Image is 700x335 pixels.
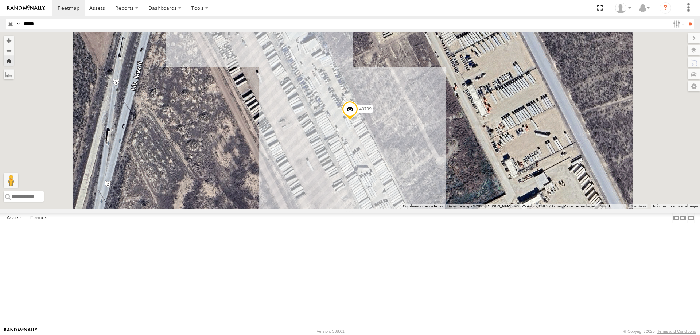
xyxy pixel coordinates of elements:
button: Combinaciones de teclas [403,204,443,209]
button: Arrastra el hombrecito naranja al mapa para abrir Street View [4,173,18,188]
button: Zoom out [4,46,14,56]
label: Measure [4,69,14,79]
label: Map Settings [688,81,700,91]
span: 20 m [600,204,608,208]
img: rand-logo.svg [7,5,45,11]
div: © Copyright 2025 - [623,329,696,334]
a: Visit our Website [4,328,38,335]
button: Escala del mapa: 20 m por 38 píxeles [598,204,626,209]
label: Search Filter Options [670,19,686,29]
a: Terms and Conditions [657,329,696,334]
label: Hide Summary Table [687,213,695,223]
label: Search Query [15,19,21,29]
label: Assets [3,213,26,223]
a: Informar un error en el mapa [653,204,698,208]
span: 40799 [359,106,372,112]
i: ? [660,2,671,14]
label: Dock Summary Table to the Right [680,213,687,223]
span: Datos del mapa ©2025 [PERSON_NAME] ©2025 Airbus, CNES / Airbus, Maxar Technologies [447,204,596,208]
label: Fences [27,213,51,223]
a: Condiciones (se abre en una nueva pestaña) [631,205,646,208]
button: Zoom Home [4,56,14,66]
div: Juan Lopez [612,3,634,13]
div: Version: 308.01 [317,329,345,334]
label: Dock Summary Table to the Left [672,213,680,223]
button: Zoom in [4,36,14,46]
